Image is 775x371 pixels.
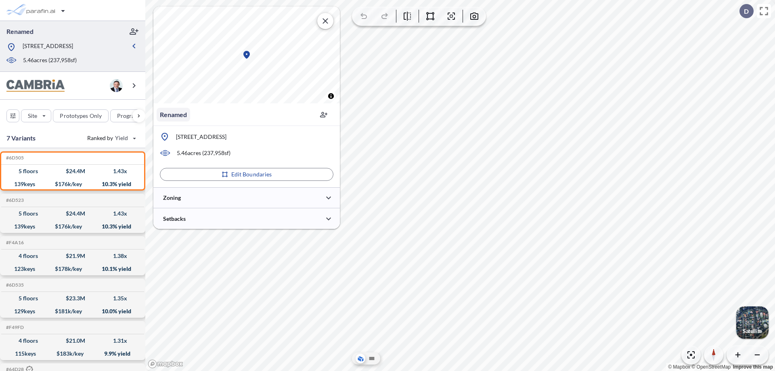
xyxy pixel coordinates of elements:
[691,364,731,370] a: OpenStreetMap
[148,359,183,369] a: Mapbox homepage
[326,91,336,101] button: Toggle attribution
[176,133,226,141] p: [STREET_ADDRESS]
[160,168,333,181] button: Edit Boundaries
[231,170,272,178] p: Edit Boundaries
[736,306,769,339] button: Switcher ImageSatellite
[110,109,154,122] button: Program
[4,282,24,288] h5: Click to copy the code
[28,112,37,120] p: Site
[23,56,77,65] p: 5.46 acres ( 237,958 sf)
[177,149,230,157] p: 5.46 acres ( 237,958 sf)
[356,354,365,363] button: Aerial View
[115,134,128,142] span: Yield
[367,354,377,363] button: Site Plan
[81,132,141,145] button: Ranked by Yield
[117,112,140,120] p: Program
[744,8,749,15] p: D
[329,92,333,101] span: Toggle attribution
[668,364,690,370] a: Mapbox
[21,109,51,122] button: Site
[4,197,24,203] h5: Click to copy the code
[6,133,36,143] p: 7 Variants
[4,325,24,330] h5: Click to copy the code
[110,79,123,92] img: user logo
[60,112,102,120] p: Prototypes Only
[4,155,24,161] h5: Click to copy the code
[4,240,24,245] h5: Click to copy the code
[6,27,34,36] p: Renamed
[163,215,186,223] p: Setbacks
[53,109,109,122] button: Prototypes Only
[23,42,73,52] p: [STREET_ADDRESS]
[160,110,187,119] p: Renamed
[743,328,762,334] p: Satellite
[163,194,181,202] p: Zoning
[153,6,340,103] canvas: Map
[6,80,65,92] img: BrandImage
[733,364,773,370] a: Improve this map
[242,50,251,60] div: Map marker
[736,306,769,339] img: Switcher Image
